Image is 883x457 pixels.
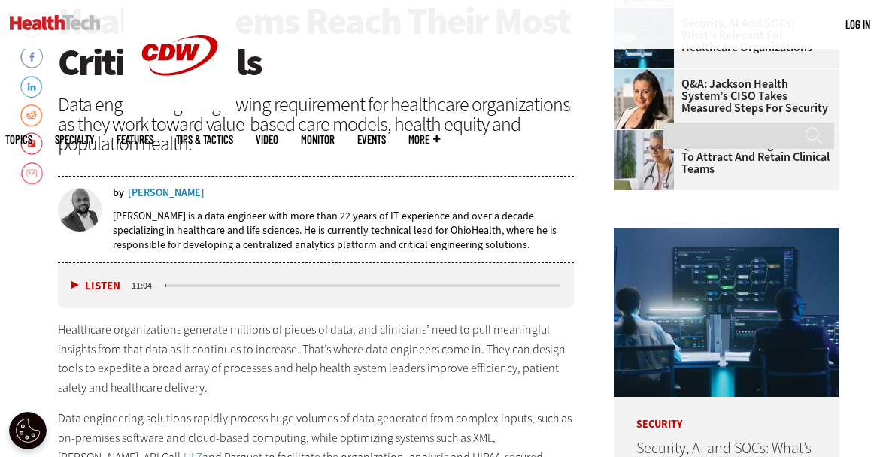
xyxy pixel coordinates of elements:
[55,134,94,145] span: Specialty
[58,188,102,232] img: Suresh Munuswamy
[614,130,674,190] img: doctor on laptop
[614,397,839,430] p: Security
[10,15,101,30] img: Home
[71,280,120,292] button: Listen
[58,263,574,308] div: media player
[123,99,236,115] a: CDW
[357,134,386,145] a: Events
[117,134,153,145] a: Features
[176,134,233,145] a: Tips & Tactics
[614,228,839,397] img: security team in high-tech computer room
[301,134,335,145] a: MonITor
[9,412,47,449] button: Open Preferences
[614,139,830,175] a: Q&A: Customizing AI Tools To Attract and Retain Clinical Teams
[614,130,681,142] a: doctor on laptop
[113,209,574,252] p: [PERSON_NAME] is a data engineer with more than 22 years of IT experience and over a decade speci...
[5,134,32,145] span: Topics
[113,188,124,198] span: by
[128,188,205,198] a: [PERSON_NAME]
[408,134,440,145] span: More
[845,17,870,31] a: Log in
[845,17,870,32] div: User menu
[129,279,163,292] div: duration
[256,134,278,145] a: Video
[58,320,574,397] p: Healthcare organizations generate millions of pieces of data, and clinicians’ need to pull meanin...
[9,412,47,449] div: Cookie Settings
